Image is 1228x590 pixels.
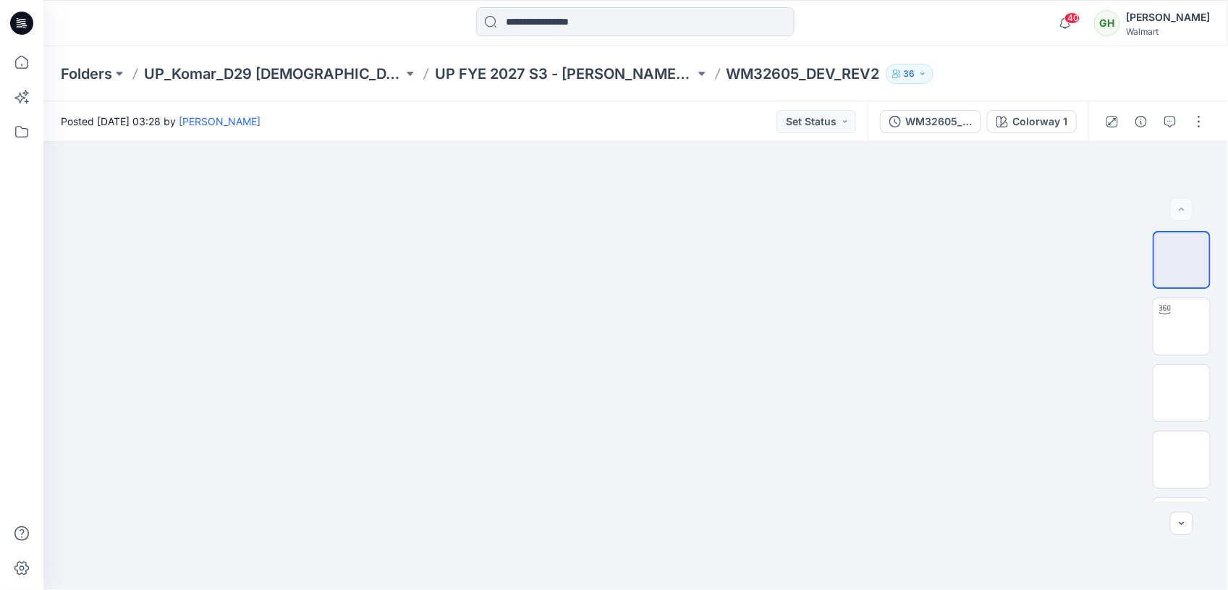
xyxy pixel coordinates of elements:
[61,114,261,129] span: Posted [DATE] 03:28 by
[1126,9,1210,26] div: [PERSON_NAME]
[904,66,915,82] p: 36
[1064,12,1080,24] span: 40
[435,64,694,84] a: UP FYE 2027 S3 - [PERSON_NAME] D29 [DEMOGRAPHIC_DATA] Sleepwear
[727,64,880,84] p: WM32605_DEV_REV2
[1012,114,1067,130] div: Colorway 1
[886,64,933,84] button: 36
[1094,10,1120,36] div: GH
[987,110,1077,133] button: Colorway 1
[905,114,972,130] div: WM32605_DEV_REV2
[61,64,112,84] a: Folders
[144,64,403,84] a: UP_Komar_D29 [DEMOGRAPHIC_DATA] Sleep
[1130,110,1153,133] button: Details
[880,110,981,133] button: WM32605_DEV_REV2
[179,115,261,127] a: [PERSON_NAME]
[1126,26,1210,37] div: Walmart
